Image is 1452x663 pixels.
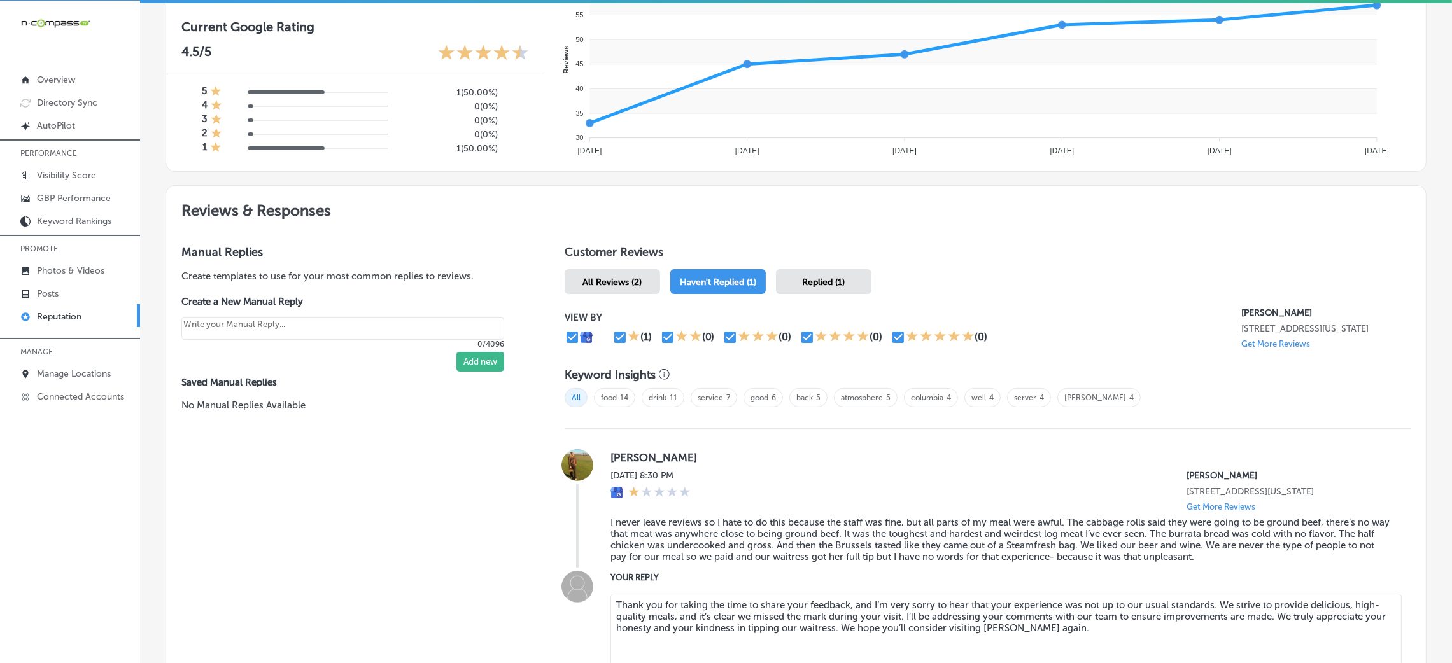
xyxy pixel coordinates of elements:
span: All Reviews (2) [582,277,642,288]
div: (0) [975,331,987,343]
h5: 1 ( 50.00% ) [398,143,498,154]
p: Get More Reviews [1187,502,1255,512]
a: well [971,393,986,402]
a: back [796,393,813,402]
tspan: 45 [575,60,583,67]
a: 4 [1129,393,1134,402]
tspan: [DATE] [1208,146,1232,155]
p: 0/4096 [181,340,504,349]
tspan: 55 [575,11,583,18]
a: [PERSON_NAME] [1064,393,1126,402]
p: Hendrix [1241,307,1411,318]
tspan: [DATE] [892,146,917,155]
tspan: [DATE] [1365,146,1389,155]
a: 11 [670,393,677,402]
label: YOUR REPLY [610,573,1390,582]
div: 1 Star [211,99,222,113]
div: 1 Star [210,85,222,99]
tspan: 35 [575,109,583,117]
p: Hendrix [1187,470,1390,481]
a: atmosphere [841,393,883,402]
h4: 1 [202,141,207,155]
p: 1649 Main Street [1187,486,1390,497]
a: 6 [772,393,776,402]
a: columbia [911,393,943,402]
div: 1 Star [628,330,640,345]
tspan: 30 [575,134,583,141]
h5: 1 ( 50.00% ) [398,87,498,98]
text: Reviews [561,46,569,74]
a: 14 [620,393,628,402]
div: 4 Stars [815,330,870,345]
img: Image [561,571,593,603]
p: Directory Sync [37,97,97,108]
h4: 5 [202,85,207,99]
button: Add new [456,352,504,372]
p: No Manual Replies Available [181,398,524,412]
h5: 0 ( 0% ) [398,129,498,140]
h1: Customer Reviews [565,245,1411,264]
p: Connected Accounts [37,391,124,402]
p: Create templates to use for your most common replies to reviews. [181,269,524,283]
p: AutoPilot [37,120,75,131]
p: Manage Locations [37,368,111,379]
div: 4.5 Stars [438,44,529,64]
label: [DATE] 8:30 PM [610,470,691,481]
a: 7 [726,393,730,402]
a: 4 [989,393,994,402]
p: Keyword Rankings [37,216,111,227]
h4: 2 [202,127,208,141]
div: (0) [779,331,791,343]
h2: Reviews & Responses [166,186,1426,230]
a: 5 [816,393,821,402]
span: Haven't Replied (1) [680,277,756,288]
div: (0) [870,331,882,343]
a: server [1014,393,1036,402]
p: Overview [37,74,75,85]
h3: Manual Replies [181,245,524,259]
p: GBP Performance [37,193,111,204]
span: Replied (1) [802,277,845,288]
div: 1 Star [210,141,222,155]
h5: 0 ( 0% ) [398,115,498,126]
blockquote: I never leave reviews so I hate to do this because the staff was fine, but all parts of my meal w... [610,517,1390,562]
p: Get More Reviews [1241,339,1310,349]
tspan: 40 [575,85,583,92]
h4: 3 [202,113,208,127]
a: 4 [947,393,951,402]
p: VIEW BY [565,312,1241,323]
h3: Current Google Rating [181,19,529,34]
a: 5 [886,393,891,402]
textarea: Create your Quick Reply [181,317,504,340]
p: 1649 Main Street Columbia, South Carolina 29201-2817, US [1241,323,1411,334]
div: 5 Stars [906,330,975,345]
div: 1 Star [211,113,222,127]
div: (0) [702,331,715,343]
a: food [601,393,617,402]
div: 1 Star [211,127,222,141]
label: [PERSON_NAME] [610,451,1390,464]
a: drink [649,393,666,402]
p: Visibility Score [37,170,96,181]
div: 3 Stars [738,330,779,345]
div: 1 Star [628,486,691,500]
p: 4.5 /5 [181,44,211,64]
h3: Keyword Insights [565,368,656,382]
div: (1) [640,331,652,343]
a: good [751,393,768,402]
div: 2 Stars [675,330,702,345]
p: Photos & Videos [37,265,104,276]
a: service [698,393,723,402]
p: Posts [37,288,59,299]
tspan: [DATE] [735,146,759,155]
span: All [565,388,588,407]
tspan: [DATE] [1050,146,1074,155]
tspan: [DATE] [577,146,602,155]
h5: 0 ( 0% ) [398,101,498,112]
p: Reputation [37,311,81,322]
h4: 4 [202,99,208,113]
a: 4 [1040,393,1044,402]
label: Create a New Manual Reply [181,296,504,307]
tspan: 50 [575,36,583,43]
img: 660ab0bf-5cc7-4cb8-ba1c-48b5ae0f18e60NCTV_CLogo_TV_Black_-500x88.png [20,17,90,29]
